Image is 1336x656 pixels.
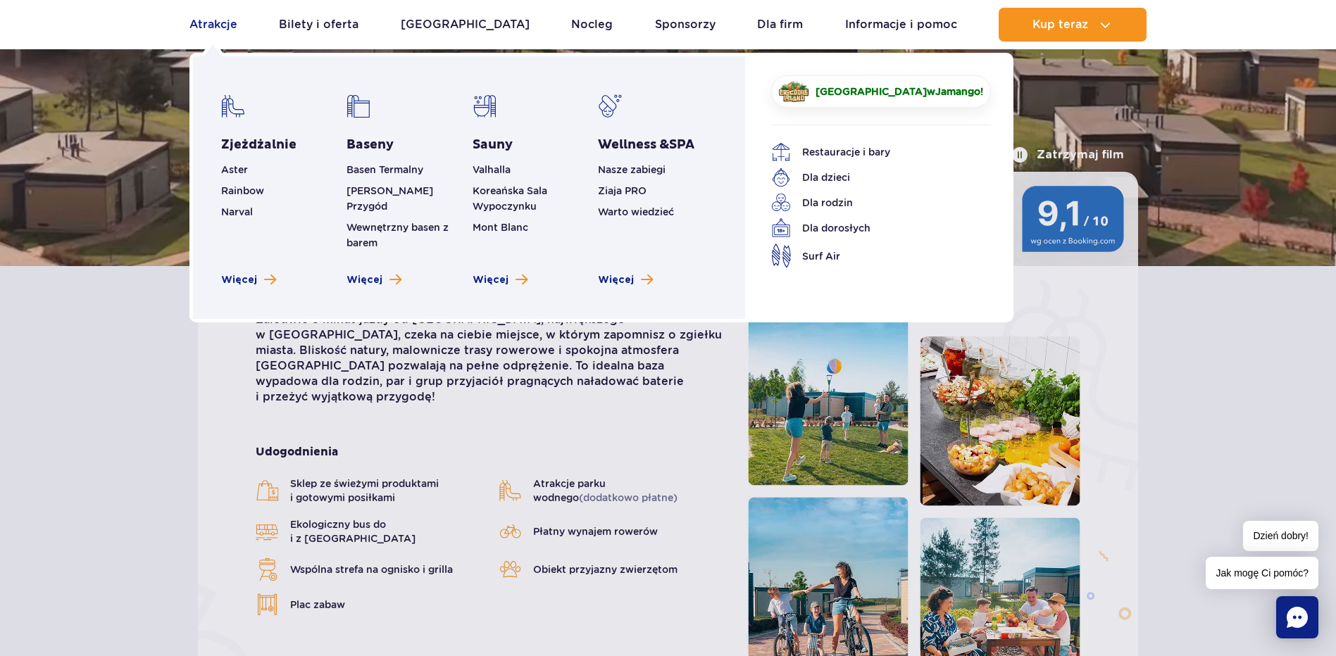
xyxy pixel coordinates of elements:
[655,8,716,42] a: Sponsorzy
[347,164,423,175] a: Basen Termalny
[473,273,508,287] span: Więcej
[279,8,358,42] a: Bilety i oferta
[221,164,248,175] a: Aster
[221,185,264,196] a: Rainbow
[757,8,803,42] a: Dla firm
[571,8,613,42] a: Nocleg
[473,185,547,212] a: Koreańska Sala Wypoczynku
[816,84,984,99] span: w !
[401,8,530,42] a: [GEOGRAPHIC_DATA]
[221,273,276,287] a: Zobacz więcej zjeżdżalni
[669,137,694,153] span: SPA
[802,248,840,264] span: Surf Air
[1243,521,1318,551] span: Dzień dobry!
[221,206,253,217] a: Narval
[1206,557,1318,589] span: Jak mogę Ci pomóc?
[999,8,1147,42] button: Kup teraz
[598,206,674,217] a: Warto wiedzieć
[221,273,257,287] span: Więcej
[347,273,382,287] span: Więcej
[1032,18,1088,31] span: Kup teraz
[473,222,528,233] a: Mont Blanc
[771,193,970,213] a: Dla rodzin
[189,8,237,42] a: Atrakcje
[598,185,647,196] a: Ziaja PRO
[598,273,634,287] span: Więcej
[473,164,511,175] a: Valhalla
[771,142,970,162] a: Restauracje i bary
[598,273,653,287] a: Zobacz więcej Wellness & SPA
[771,244,970,268] a: Surf Air
[1276,596,1318,638] div: Chat
[347,222,449,248] a: Wewnętrzny basen z barem
[598,137,694,153] span: Wellness &
[598,164,666,175] a: Nasze zabiegi
[935,86,980,97] span: Jamango
[347,273,401,287] a: Zobacz więcej basenów
[473,137,513,153] a: Sauny
[816,86,927,97] span: [GEOGRAPHIC_DATA]
[845,8,957,42] a: Informacje i pomoc
[598,137,694,153] a: Wellness &SPA
[771,75,991,108] a: [GEOGRAPHIC_DATA]wJamango!
[771,218,970,238] a: Dla dorosłych
[347,185,433,212] a: [PERSON_NAME] Przygód
[221,137,296,153] a: Zjeżdżalnie
[347,137,394,153] a: Baseny
[473,273,527,287] a: Zobacz więcej saun
[771,168,970,187] a: Dla dzieci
